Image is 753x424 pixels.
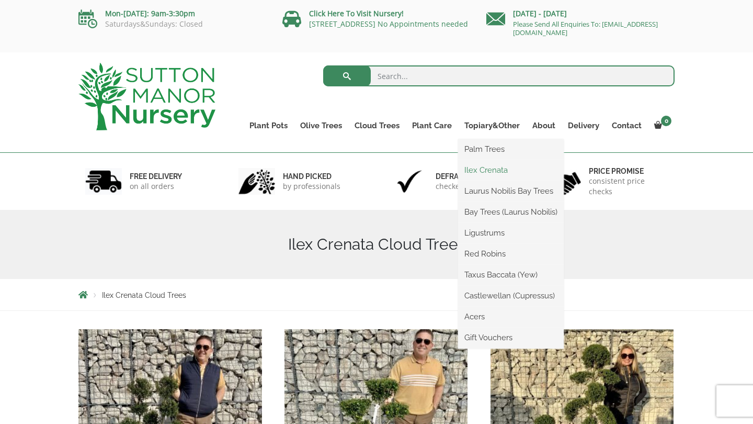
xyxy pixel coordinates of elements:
a: Ligustrums [458,225,564,241]
nav: Breadcrumbs [78,291,675,299]
a: Delivery [562,118,606,133]
a: Topiary&Other [458,118,526,133]
input: Search... [323,65,675,86]
p: Mon-[DATE]: 9am-3:30pm [78,7,267,20]
a: Plant Pots [243,118,294,133]
p: Saturdays&Sundays: Closed [78,20,267,28]
a: Palm Trees [458,141,564,157]
a: Contact [606,118,648,133]
img: 3.jpg [391,168,428,195]
a: 0 [648,118,675,133]
h6: Price promise [589,166,668,176]
img: 2.jpg [238,168,275,195]
p: consistent price checks [589,176,668,197]
p: by professionals [283,181,340,192]
h1: Ilex Crenata Cloud Trees [78,235,675,254]
a: Laurus Nobilis Bay Trees [458,183,564,199]
a: About [526,118,562,133]
p: checked & Licensed [436,181,505,192]
a: Plant Care [406,118,458,133]
a: [STREET_ADDRESS] No Appointments needed [309,19,468,29]
a: Bay Trees (Laurus Nobilis) [458,204,564,220]
h6: Defra approved [436,172,505,181]
a: Gift Vouchers [458,330,564,345]
span: Ilex Crenata Cloud Trees [102,291,186,299]
a: Olive Trees [294,118,348,133]
img: 1.jpg [85,168,122,195]
a: Acers [458,309,564,325]
a: Castlewellan (Cupressus) [458,288,564,304]
span: 0 [661,116,671,126]
p: on all orders [130,181,182,192]
a: Red Robins [458,246,564,262]
a: Please Send All Enquiries To: [EMAIL_ADDRESS][DOMAIN_NAME] [513,19,658,37]
a: Ilex Crenata [458,162,564,178]
p: [DATE] - [DATE] [486,7,675,20]
h6: FREE DELIVERY [130,172,182,181]
a: Taxus Baccata (Yew) [458,267,564,283]
h6: hand picked [283,172,340,181]
a: Cloud Trees [348,118,406,133]
img: logo [78,63,215,130]
a: Click Here To Visit Nursery! [309,8,404,18]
